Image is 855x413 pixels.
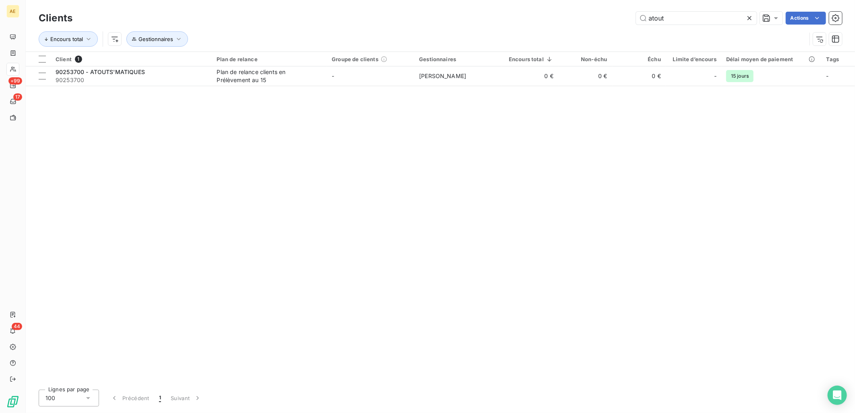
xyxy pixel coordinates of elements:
span: 44 [12,323,22,330]
span: - [826,72,829,79]
div: Plan de relance clients en Prélèvement au 15 [217,68,318,84]
button: Gestionnaires [126,31,188,47]
h3: Clients [39,11,72,25]
div: Non-échu [563,56,607,62]
button: 1 [154,390,166,407]
span: Gestionnaires [138,36,173,42]
a: +99 [6,79,19,92]
div: Limite d’encours [671,56,717,62]
img: Logo LeanPay [6,395,19,408]
span: 90253700 [56,76,207,84]
button: Encours total [39,31,98,47]
div: Tags [826,56,850,62]
div: Plan de relance [217,56,322,62]
span: 1 [159,394,161,402]
span: 1 [75,56,82,63]
span: 90253700 - ATOUTS'MATIQUES [56,68,145,75]
div: Échu [617,56,661,62]
button: Précédent [105,390,154,407]
span: Client [56,56,72,62]
button: Actions [786,12,826,25]
span: 15 jours [726,70,754,82]
input: Rechercher [636,12,757,25]
td: 0 € [502,66,558,86]
a: 17 [6,95,19,108]
span: 100 [45,394,55,402]
span: +99 [8,77,22,85]
div: Gestionnaires [419,56,497,62]
td: 0 € [612,66,666,86]
span: 17 [13,93,22,101]
span: - [714,72,717,80]
span: [PERSON_NAME] [419,72,466,79]
button: Suivant [166,390,207,407]
span: Encours total [50,36,83,42]
div: Encours total [506,56,553,62]
div: Délai moyen de paiement [726,56,817,62]
div: Open Intercom Messenger [828,386,847,405]
td: 0 € [558,66,612,86]
span: - [332,72,334,79]
div: AE [6,5,19,18]
span: Groupe de clients [332,56,378,62]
